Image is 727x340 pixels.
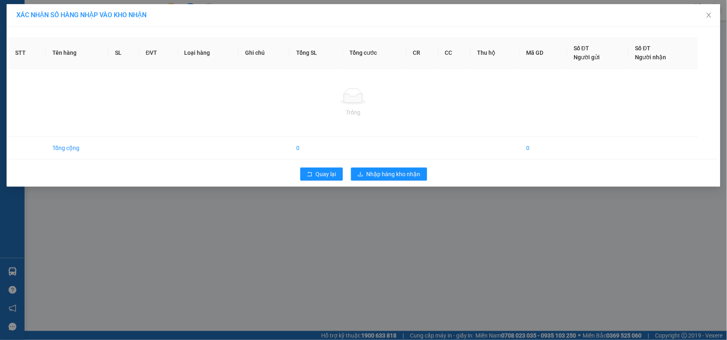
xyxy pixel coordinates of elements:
span: close [706,12,712,18]
th: CC [439,37,470,69]
span: Nhập hàng kho nhận [367,170,421,179]
span: rollback [307,171,313,178]
th: Tên hàng [46,37,108,69]
span: download [358,171,363,178]
div: Trống [15,108,691,117]
button: rollbackQuay lại [300,168,343,181]
button: downloadNhập hàng kho nhận [351,168,427,181]
th: SL [108,37,139,69]
td: Tổng cộng [46,137,108,159]
th: Loại hàng [178,37,239,69]
th: Tổng SL [290,37,343,69]
span: Số ĐT [635,45,651,51]
span: XÁC NHẬN SỐ HÀNG NHẬP VÀO KHO NHẬN [16,11,146,19]
th: Ghi chú [239,37,290,69]
th: Mã GD [520,37,567,69]
button: Close [698,4,720,27]
span: Số ĐT [574,45,589,51]
th: ĐVT [139,37,178,69]
span: Quay lại [316,170,336,179]
th: Tổng cước [343,37,406,69]
th: STT [9,37,46,69]
span: Người gửi [574,54,600,60]
span: Người nhận [635,54,666,60]
td: 0 [290,137,343,159]
th: Thu hộ [470,37,520,69]
td: 0 [520,137,567,159]
th: CR [406,37,438,69]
